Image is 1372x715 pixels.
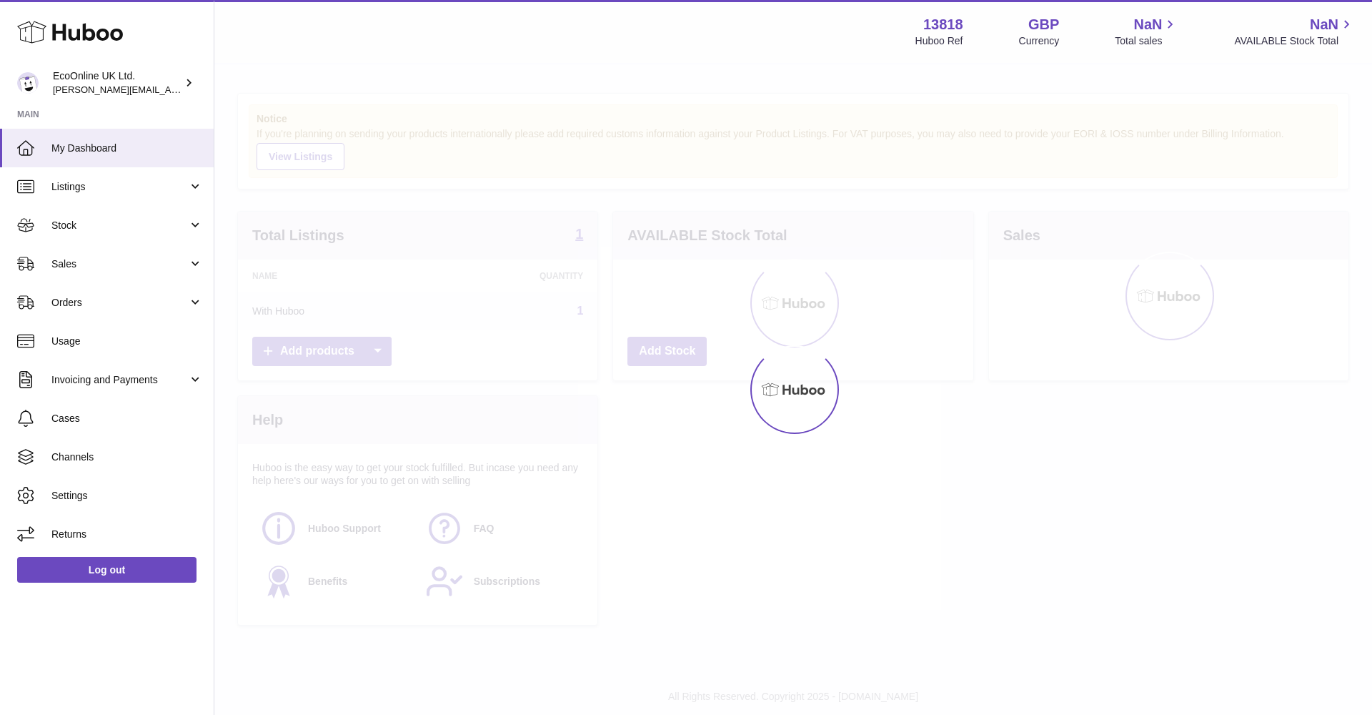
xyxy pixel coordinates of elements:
[915,34,963,48] div: Huboo Ref
[1310,15,1338,34] span: NaN
[51,142,203,155] span: My Dashboard
[1115,15,1178,48] a: NaN Total sales
[51,219,188,232] span: Stock
[51,450,203,464] span: Channels
[1133,15,1162,34] span: NaN
[53,69,182,97] div: EcoOnline UK Ltd.
[51,180,188,194] span: Listings
[923,15,963,34] strong: 13818
[1019,34,1060,48] div: Currency
[51,257,188,271] span: Sales
[1234,34,1355,48] span: AVAILABLE Stock Total
[1115,34,1178,48] span: Total sales
[17,557,197,583] a: Log out
[51,373,188,387] span: Invoicing and Payments
[51,528,203,541] span: Returns
[51,296,188,310] span: Orders
[1028,15,1059,34] strong: GBP
[1234,15,1355,48] a: NaN AVAILABLE Stock Total
[51,412,203,425] span: Cases
[51,335,203,348] span: Usage
[51,489,203,503] span: Settings
[17,72,39,94] img: alex.doherty@ecoonline.com
[53,84,363,95] span: [PERSON_NAME][EMAIL_ADDRESS][PERSON_NAME][DOMAIN_NAME]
